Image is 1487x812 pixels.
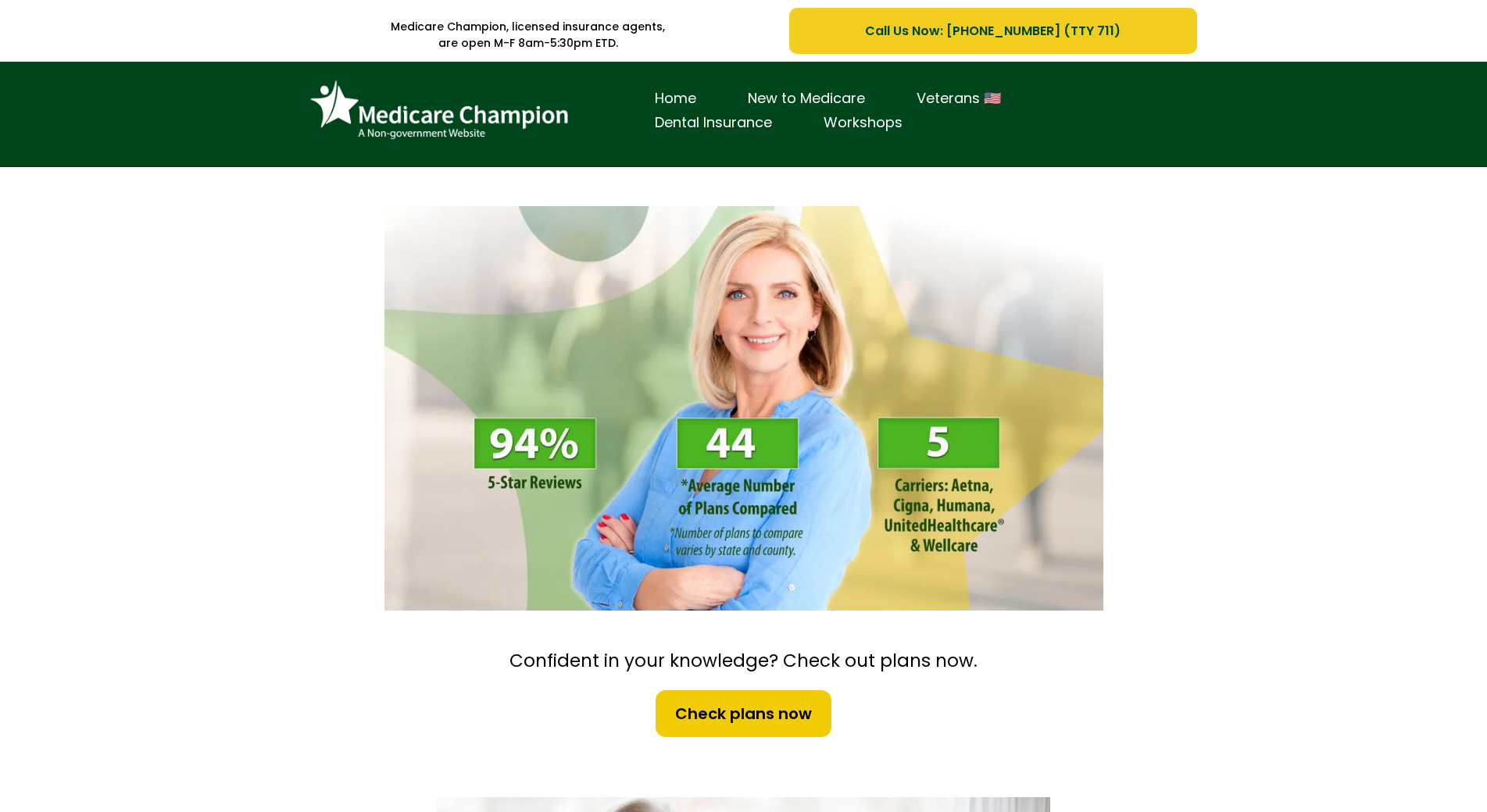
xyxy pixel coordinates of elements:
img: Brand Logo [302,73,576,148]
a: Dental Insurance [629,111,798,135]
a: New to Medicare [722,87,891,111]
p: Medicare Champion, licensed insurance agents, [291,19,767,35]
a: Call Us Now: 1-833-823-1990 (TTY 711) [789,8,1196,54]
span: Check plans now [675,702,812,725]
p: are open M-F 8am-5:30pm ETD. [291,35,767,52]
a: Workshops [798,111,928,135]
a: Veterans 🇺🇸 [891,87,1027,111]
h2: Confident in your knowledge? Check out plans now. [377,650,1111,673]
a: Home [629,87,722,111]
a: Check plans now [654,689,833,739]
span: Call Us Now: [PHONE_NUMBER] (TTY 711) [865,21,1121,41]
